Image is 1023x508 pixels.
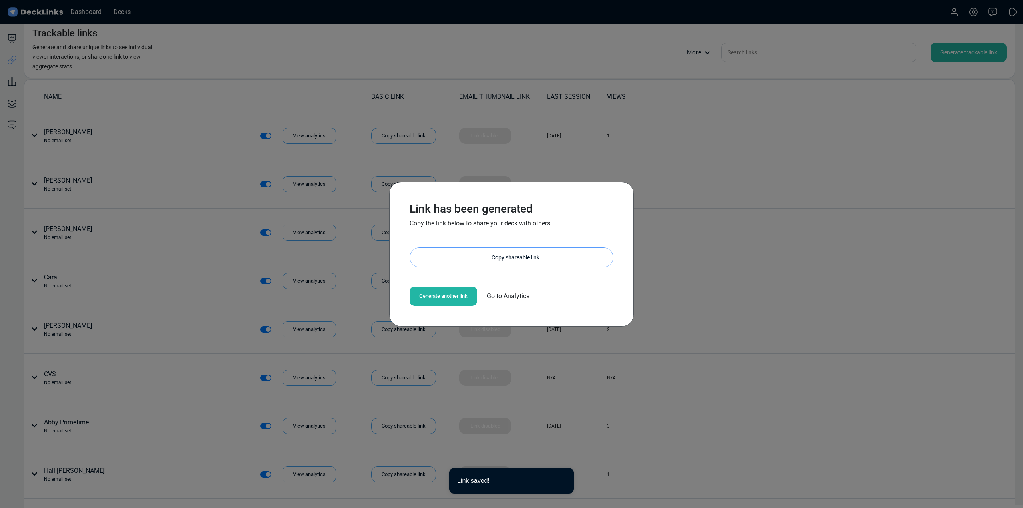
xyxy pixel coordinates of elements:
div: Copy shareable link [418,248,613,267]
div: Generate another link [410,287,477,306]
h3: Link has been generated [410,202,613,216]
span: Go to Analytics [487,291,529,301]
span: Copy the link below to share your deck with others [410,219,550,227]
button: close [561,476,566,484]
div: Link saved! [457,476,561,486]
